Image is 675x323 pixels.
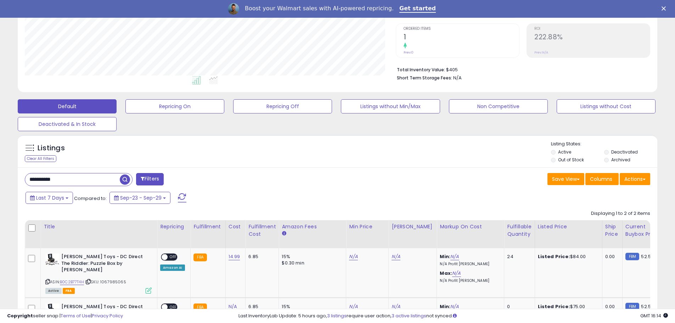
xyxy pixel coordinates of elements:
small: Amazon Fees. [282,230,286,237]
span: FBA [63,288,75,294]
h2: 1 [404,33,519,43]
span: Sep-23 - Sep-29 [120,194,162,201]
div: Boost your Walmart sales with AI-powered repricing. [245,5,394,12]
div: 15% [282,254,341,260]
button: Listings without Cost [557,99,656,113]
div: ASIN: [45,254,152,293]
b: Listed Price: [538,253,570,260]
div: Markup on Cost [440,223,501,230]
div: $84.00 [538,254,597,260]
a: N/A [450,253,459,260]
div: Title [44,223,154,230]
p: N/A Profit [PERSON_NAME] [440,278,499,283]
h5: Listings [38,143,65,153]
small: Prev: N/A [534,50,548,55]
div: Fulfillment Cost [248,223,276,238]
div: Cost [229,223,243,230]
span: Compared to: [74,195,107,202]
div: Amazon Fees [282,223,343,230]
strong: Copyright [7,312,33,319]
span: ROI [534,27,650,31]
div: Last InventoryLab Update: 5 hours ago, require user action, not synced. [238,313,668,319]
div: Listed Price [538,223,599,230]
p: Listing States: [551,141,657,147]
span: OFF [168,254,179,260]
div: 24 [507,254,529,260]
a: N/A [452,270,461,277]
a: N/A [349,253,358,260]
div: Fulfillable Quantity [507,223,531,238]
div: Close [662,6,669,11]
img: 41KN25IOdCL._SL40_.jpg [45,254,60,265]
a: 14.99 [229,253,240,260]
div: Displaying 1 to 2 of 2 items [591,210,650,217]
label: Archived [611,157,630,163]
p: N/A Profit [PERSON_NAME] [440,262,499,267]
button: Columns [585,173,619,185]
button: Default [18,99,117,113]
button: Save View [547,173,584,185]
span: Last 7 Days [36,194,64,201]
button: Listings without Min/Max [341,99,440,113]
h2: 222.88% [534,33,650,43]
button: Repricing On [125,99,224,113]
button: Deactivated & In Stock [18,117,117,131]
span: 52.54 [641,253,654,260]
label: Out of Stock [558,157,584,163]
th: The percentage added to the cost of goods (COGS) that forms the calculator for Min & Max prices. [437,220,504,248]
button: Non Competitive [449,99,548,113]
b: [PERSON_NAME] Toys - DC Direct The Riddler: Puzzle Box by [PERSON_NAME] [61,254,147,275]
li: $405 [397,65,645,73]
div: Clear All Filters [25,155,56,162]
button: Actions [620,173,650,185]
button: Last 7 Days [26,192,73,204]
div: 6.85 [248,254,273,260]
div: seller snap | | [7,313,123,319]
button: Sep-23 - Sep-29 [109,192,170,204]
div: Amazon AI [160,264,185,271]
a: 3 listings [327,312,347,319]
div: [PERSON_NAME] [392,223,434,230]
a: Get started [399,5,436,13]
b: Total Inventory Value: [397,67,445,73]
div: 0.00 [605,254,617,260]
span: N/A [453,74,462,81]
div: Ship Price [605,223,619,238]
img: Profile image for Adrian [228,3,239,15]
a: 3 active listings [392,312,426,319]
div: Fulfillment [193,223,222,230]
button: Repricing Off [233,99,332,113]
small: FBM [625,253,639,260]
span: | SKU: 1067985065 [85,279,126,285]
button: Filters [136,173,164,185]
span: Ordered Items [404,27,519,31]
div: Min Price [349,223,386,230]
div: Current Buybox Price [625,223,662,238]
a: Privacy Policy [92,312,123,319]
a: Terms of Use [61,312,91,319]
a: B0C2B77T4H [60,279,84,285]
label: Deactivated [611,149,638,155]
label: Active [558,149,571,155]
b: Min: [440,253,450,260]
b: Short Term Storage Fees: [397,75,452,81]
small: FBA [193,254,207,261]
small: Prev: 0 [404,50,414,55]
span: 2025-10-7 16:14 GMT [640,312,668,319]
div: $0.30 min [282,260,341,266]
span: All listings currently available for purchase on Amazon [45,288,62,294]
div: Repricing [160,223,187,230]
span: Columns [590,176,612,183]
a: N/A [392,253,400,260]
b: Max: [440,270,452,277]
